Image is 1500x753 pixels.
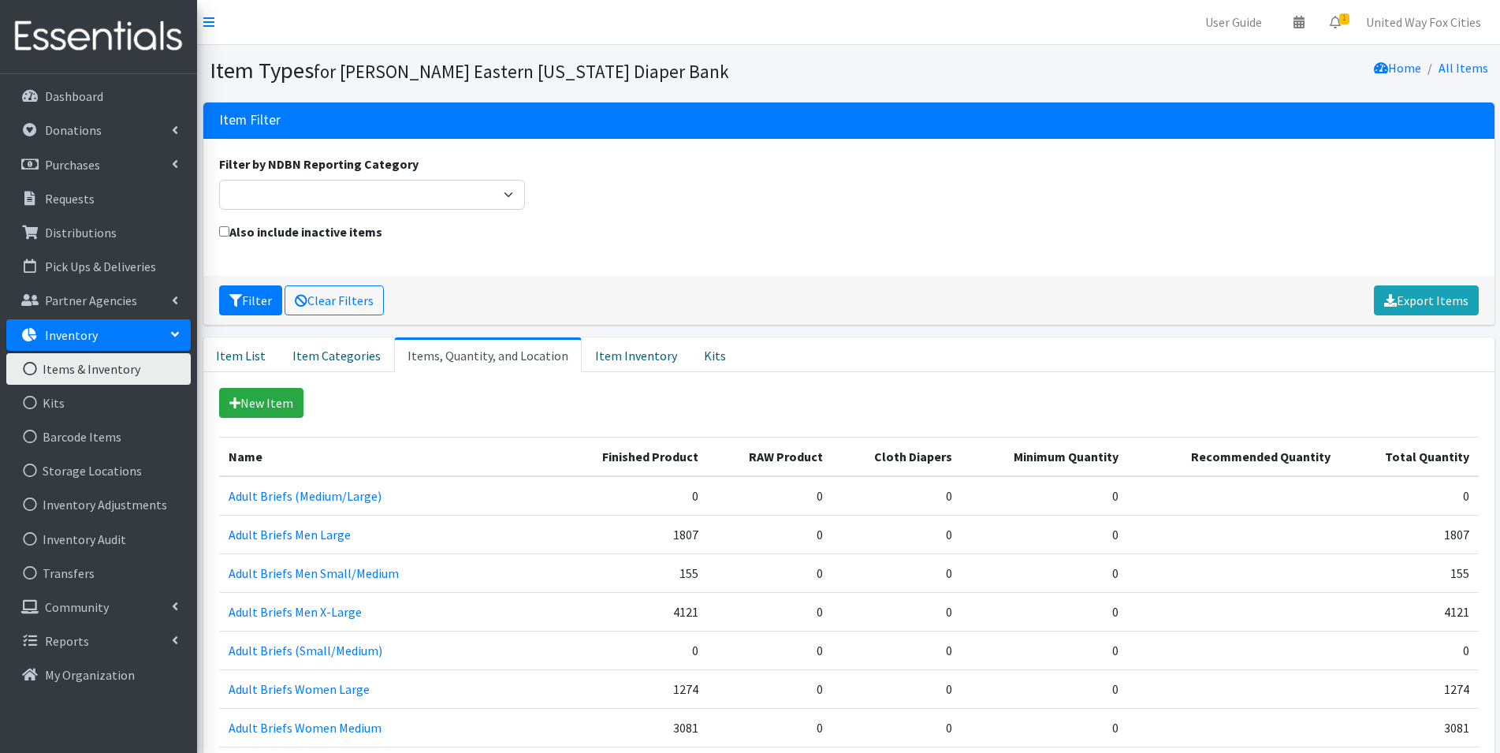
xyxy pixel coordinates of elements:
[962,708,1127,747] td: 0
[1340,476,1479,516] td: 0
[708,669,832,708] td: 0
[1340,708,1479,747] td: 3081
[229,720,382,736] a: Adult Briefs Women Medium
[229,604,362,620] a: Adult Briefs Men X-Large
[708,554,832,592] td: 0
[553,554,708,592] td: 155
[832,476,962,516] td: 0
[219,226,229,237] input: Also include inactive items
[832,554,962,592] td: 0
[6,217,191,248] a: Distributions
[203,337,279,372] a: Item List
[962,476,1127,516] td: 0
[1340,592,1479,631] td: 4121
[1340,631,1479,669] td: 0
[1340,515,1479,554] td: 1807
[279,337,394,372] a: Item Categories
[219,222,382,241] label: Also include inactive items
[1374,60,1421,76] a: Home
[553,592,708,631] td: 4121
[219,437,554,476] th: Name
[6,625,191,657] a: Reports
[45,327,98,343] p: Inventory
[553,669,708,708] td: 1274
[1317,6,1353,38] a: 1
[832,631,962,669] td: 0
[582,337,690,372] a: Item Inventory
[832,592,962,631] td: 0
[690,337,739,372] a: Kits
[553,437,708,476] th: Finished Product
[708,631,832,669] td: 0
[45,293,137,308] p: Partner Agencies
[45,667,135,683] p: My Organization
[1340,437,1479,476] th: Total Quantity
[45,599,109,615] p: Community
[6,80,191,112] a: Dashboard
[219,285,282,315] button: Filter
[553,476,708,516] td: 0
[210,57,843,84] h1: Item Types
[45,259,156,274] p: Pick Ups & Deliveries
[1340,554,1479,592] td: 155
[6,319,191,351] a: Inventory
[314,60,729,83] small: for [PERSON_NAME] Eastern [US_STATE] Diaper Bank
[832,669,962,708] td: 0
[6,557,191,589] a: Transfers
[1439,60,1488,76] a: All Items
[1340,669,1479,708] td: 1274
[229,488,382,504] a: Adult Briefs (Medium/Large)
[219,388,303,418] a: New Item
[962,515,1127,554] td: 0
[553,631,708,669] td: 0
[219,112,281,129] h3: Item Filter
[6,455,191,486] a: Storage Locations
[6,421,191,453] a: Barcode Items
[6,114,191,146] a: Donations
[229,565,399,581] a: Adult Briefs Men Small/Medium
[229,527,351,542] a: Adult Briefs Men Large
[1353,6,1494,38] a: United Way Fox Cities
[45,157,100,173] p: Purchases
[553,708,708,747] td: 3081
[832,437,962,476] th: Cloth Diapers
[708,708,832,747] td: 0
[6,353,191,385] a: Items & Inventory
[708,592,832,631] td: 0
[962,437,1127,476] th: Minimum Quantity
[229,681,370,697] a: Adult Briefs Women Large
[962,631,1127,669] td: 0
[45,122,102,138] p: Donations
[6,183,191,214] a: Requests
[708,437,832,476] th: RAW Product
[708,476,832,516] td: 0
[962,669,1127,708] td: 0
[6,10,191,63] img: HumanEssentials
[1339,13,1349,24] span: 1
[285,285,384,315] a: Clear Filters
[6,387,191,419] a: Kits
[219,155,419,173] label: Filter by NDBN Reporting Category
[45,225,117,240] p: Distributions
[6,591,191,623] a: Community
[962,592,1127,631] td: 0
[832,515,962,554] td: 0
[6,489,191,520] a: Inventory Adjustments
[6,659,191,691] a: My Organization
[1193,6,1275,38] a: User Guide
[229,643,382,658] a: Adult Briefs (Small/Medium)
[962,554,1127,592] td: 0
[553,515,708,554] td: 1807
[45,191,95,207] p: Requests
[6,149,191,181] a: Purchases
[6,524,191,555] a: Inventory Audit
[1374,285,1479,315] a: Export Items
[1128,437,1340,476] th: Recommended Quantity
[45,88,103,104] p: Dashboard
[6,285,191,316] a: Partner Agencies
[708,515,832,554] td: 0
[832,708,962,747] td: 0
[6,251,191,282] a: Pick Ups & Deliveries
[45,633,89,649] p: Reports
[394,337,582,372] a: Items, Quantity, and Location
